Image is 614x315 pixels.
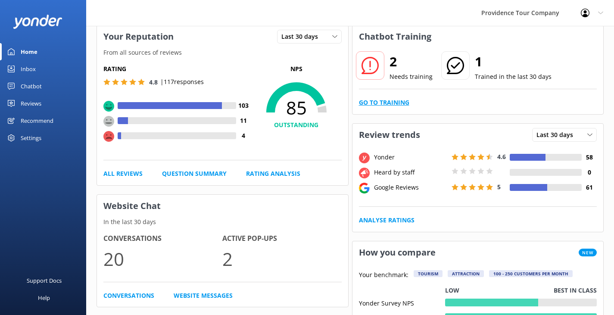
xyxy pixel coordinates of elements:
[497,153,506,161] span: 4.6
[554,286,597,295] p: Best in class
[21,112,53,129] div: Recommend
[445,286,459,295] p: Low
[372,153,449,162] div: Yonder
[352,241,442,264] h3: How you compare
[359,270,408,281] p: Your benchmark:
[582,168,597,177] h4: 0
[97,195,348,217] h3: Website Chat
[448,270,484,277] div: Attraction
[236,116,251,125] h4: 11
[251,97,342,119] span: 85
[475,51,552,72] h2: 1
[497,183,501,191] span: 5
[352,124,427,146] h3: Review trends
[97,217,348,227] p: In the last 30 days
[38,289,50,306] div: Help
[236,131,251,140] h4: 4
[489,270,573,277] div: 100 - 250 customers per month
[149,78,158,86] span: 4.8
[246,169,300,178] a: Rating Analysis
[359,215,415,225] a: Analyse Ratings
[21,95,41,112] div: Reviews
[103,244,222,273] p: 20
[372,183,449,192] div: Google Reviews
[414,270,443,277] div: Tourism
[352,25,438,48] h3: Chatbot Training
[536,130,578,140] span: Last 30 days
[390,51,433,72] h2: 2
[21,78,42,95] div: Chatbot
[582,153,597,162] h4: 58
[97,25,180,48] h3: Your Reputation
[27,272,62,289] div: Support Docs
[103,233,222,244] h4: Conversations
[174,291,233,300] a: Website Messages
[359,299,445,306] div: Yonder Survey NPS
[21,43,37,60] div: Home
[162,169,227,178] a: Question Summary
[21,60,36,78] div: Inbox
[390,72,433,81] p: Needs training
[160,77,204,87] p: | 117 responses
[475,72,552,81] p: Trained in the last 30 days
[281,32,323,41] span: Last 30 days
[222,244,341,273] p: 2
[582,183,597,192] h4: 61
[251,120,342,130] h4: OUTSTANDING
[13,15,62,29] img: yonder-white-logo.png
[372,168,449,177] div: Heard by staff
[236,101,251,110] h4: 103
[251,64,342,74] p: NPS
[359,98,409,107] a: Go to Training
[21,129,41,147] div: Settings
[579,249,597,256] span: New
[222,233,341,244] h4: Active Pop-ups
[103,291,154,300] a: Conversations
[103,169,143,178] a: All Reviews
[97,48,348,57] p: From all sources of reviews
[103,64,251,74] h5: Rating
